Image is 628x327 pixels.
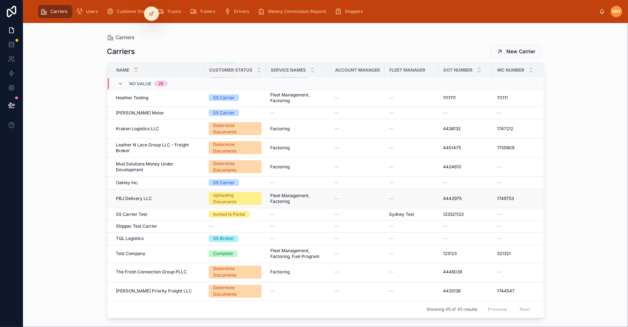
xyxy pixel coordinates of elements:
[234,9,249,14] span: Drivers
[497,212,548,217] a: --
[270,236,275,242] span: --
[268,9,326,14] span: Weekly Commission Reports
[116,67,129,73] span: Name
[443,126,488,132] a: 4438132
[335,269,339,275] span: --
[389,224,434,230] a: --
[270,212,275,217] span: --
[209,285,262,298] a: Determine Documents
[209,160,262,173] a: Determine Documents
[389,269,393,275] span: --
[497,251,511,257] span: 321321
[335,180,380,186] a: --
[116,289,192,294] span: [PERSON_NAME] Priority Freight LLC
[116,180,200,186] a: Oakley Inc.
[335,224,339,230] span: --
[213,95,235,101] div: SS Carrier
[116,269,200,275] a: The Fresh Connection Group PLLC
[270,126,290,132] span: Factoring
[335,236,380,242] a: --
[443,212,488,217] a: 123321123
[497,236,501,242] span: --
[270,110,275,116] span: --
[335,126,339,132] span: --
[389,180,393,186] span: --
[270,269,290,275] span: Factoring
[497,289,548,294] a: 1744547
[116,180,139,186] span: Oakley Inc.
[270,145,290,151] span: Factoring
[167,9,181,14] span: Trucks
[497,180,548,186] a: --
[107,34,135,41] a: Carriers
[116,251,200,257] a: Test Company
[335,126,380,132] a: --
[497,126,513,132] span: 1747212
[270,193,326,204] a: Fleet Management, Factoring
[335,289,339,294] span: --
[116,126,200,132] a: Kraken Logistics LLC
[490,45,541,58] button: New Carrier
[335,224,380,230] a: --
[270,145,326,151] a: Factoring
[389,196,434,201] a: --
[213,110,235,116] div: SS Carrier
[209,266,262,279] a: Determine Documents
[270,236,326,242] a: --
[270,212,326,217] a: --
[209,122,262,135] a: Determine Documents
[86,9,98,14] span: Users
[213,251,233,257] div: Complete
[497,289,515,294] span: 1744547
[209,110,262,116] a: SS Carrier
[389,126,393,132] span: --
[158,81,163,87] div: 25
[335,180,339,186] span: --
[389,236,393,242] span: --
[443,196,488,201] a: 4442975
[345,9,363,14] span: Shippers
[116,236,200,242] a: TQL Logistics
[389,110,434,116] a: --
[116,95,200,101] a: Heather Testing
[389,224,393,230] span: --
[222,5,254,18] a: Drivers
[270,269,326,275] a: Factoring
[443,95,456,101] span: 1111111
[335,145,339,151] span: --
[50,9,67,14] span: Carriers
[116,224,157,230] span: Shipper Test Carrier
[443,95,488,101] a: 1111111
[389,289,393,294] span: --
[335,196,339,201] span: --
[129,81,151,87] span: No value
[74,5,103,18] a: Users
[389,95,434,101] a: --
[497,67,524,73] span: MC Number
[213,160,257,173] div: Determine Documents
[188,5,220,18] a: Trailers
[116,289,200,294] a: [PERSON_NAME] Priority Freight LLC
[506,48,535,55] span: New Carrier
[116,224,200,230] a: Shipper Test Carrier
[389,236,434,242] a: --
[270,289,326,294] a: --
[209,192,262,205] a: Uploading Documents
[107,46,135,56] h1: Carriers
[443,289,461,294] span: 4433136
[443,224,488,230] a: --
[270,289,275,294] span: --
[443,212,464,217] span: 123321123
[116,126,159,132] span: Kraken Logistics LLC
[270,180,275,186] span: --
[389,67,425,73] span: Fleet Manager
[497,224,548,230] a: --
[497,95,548,101] a: 111111
[270,164,326,170] a: Factoring
[209,67,252,73] span: Customer Status
[389,95,393,101] span: --
[335,95,380,101] a: --
[497,126,548,132] a: 1747212
[209,251,262,257] a: Complete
